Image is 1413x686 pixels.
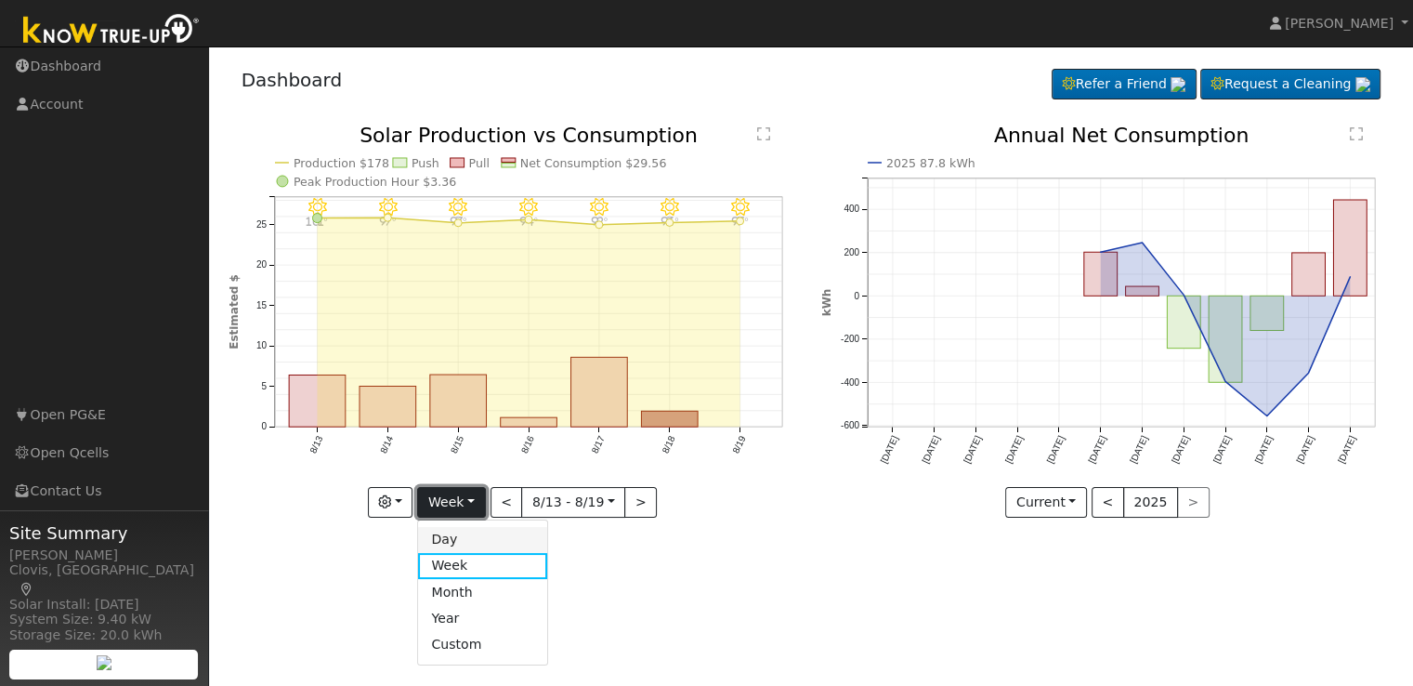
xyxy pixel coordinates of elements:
text: [DATE] [1211,434,1233,465]
rect: onclick="" [1250,297,1284,331]
rect: onclick="" [1292,253,1326,296]
text: Production $178 [294,156,389,170]
circle: onclick="" [666,219,674,227]
text: [DATE] [920,434,941,465]
text: kWh [820,289,833,317]
text: -200 [841,335,859,345]
text: [DATE] [878,434,899,465]
rect: onclick="" [430,376,487,428]
rect: onclick="" [1084,253,1118,297]
circle: onclick="" [1138,239,1145,246]
text: 2025 87.8 kWh [886,156,975,170]
a: Year [418,605,547,631]
text: Solar Production vs Consumption [360,124,698,147]
text: 0 [854,291,859,301]
a: Map [19,582,35,597]
rect: onclick="" [1334,200,1367,296]
rect: onclick="" [1167,297,1200,349]
text: Peak Production Hour $3.36 [294,175,457,189]
a: Month [418,579,547,605]
img: retrieve [1171,77,1185,92]
div: Storage Size: 20.0 kWh [9,626,199,645]
text: [DATE] [1170,434,1191,465]
circle: onclick="" [1180,292,1187,299]
text: 0 [261,422,267,432]
text: [DATE] [1336,434,1357,465]
text: 8/14 [378,434,395,455]
p: 101° [301,217,334,227]
i: 8/19 - Clear [731,198,750,217]
text: Annual Net Consumption [994,124,1249,147]
text:  [757,126,770,141]
i: 8/13 - Clear [307,198,326,217]
rect: onclick="" [289,376,346,428]
text: 400 [844,204,859,215]
text: Estimated $ [228,274,241,350]
a: Dashboard [242,69,343,91]
text: 8/16 [519,434,536,455]
div: System Size: 9.40 kW [9,610,199,629]
text: 15 [255,300,267,310]
button: Current [1005,487,1087,519]
rect: onclick="" [360,387,416,428]
text: 20 [255,260,267,270]
p: 94° [512,217,544,227]
rect: onclick="" [1209,297,1242,383]
text: 8/19 [731,434,748,455]
a: Week [418,553,547,579]
circle: onclick="" [1347,273,1354,281]
div: Solar Install: [DATE] [9,595,199,614]
text: -400 [841,377,859,388]
button: 2025 [1123,487,1178,519]
img: retrieve [97,655,111,670]
circle: onclick="" [595,221,603,229]
circle: onclick="" [1097,249,1105,257]
rect: onclick="" [501,418,557,428]
rect: onclick="" [1125,286,1158,296]
circle: onclick="" [1222,378,1229,386]
circle: onclick="" [525,217,532,224]
circle: onclick="" [312,214,321,223]
circle: onclick="" [1305,370,1313,377]
a: Request a Cleaning [1200,69,1380,100]
circle: onclick="" [737,218,744,225]
text: [DATE] [1128,434,1149,465]
p: 97° [724,217,756,227]
p: 93° [653,217,686,227]
p: 92° [582,217,615,227]
a: Custom [418,631,547,657]
span: Site Summary [9,521,199,546]
text: [DATE] [1253,434,1275,465]
i: 8/16 - Clear [519,198,538,217]
a: Refer a Friend [1052,69,1197,100]
button: Week [417,487,485,519]
text: 10 [255,341,267,351]
i: 8/18 - Clear [661,198,679,217]
text: 8/17 [590,434,607,455]
i: 8/15 - Clear [449,198,467,217]
circle: onclick="" [454,219,462,227]
text: [DATE] [1044,434,1066,465]
rect: onclick="" [642,412,699,428]
text: 8/15 [449,434,465,455]
text: 8/18 [661,434,677,455]
button: > [624,487,657,519]
text: [DATE] [1294,434,1315,465]
span: [PERSON_NAME] [1285,16,1393,31]
circle: onclick="" [384,215,391,222]
text:  [1350,126,1363,141]
text: 5 [261,381,267,391]
text: Net Consumption $29.56 [520,156,667,170]
text: 8/13 [307,434,324,455]
p: 97° [372,217,404,227]
img: retrieve [1355,77,1370,92]
text: [DATE] [962,434,983,465]
text: -600 [841,421,859,431]
text: [DATE] [1086,434,1107,465]
div: Clovis, [GEOGRAPHIC_DATA] [9,561,199,600]
i: 8/17 - Clear [590,198,608,217]
text: 200 [844,247,859,257]
div: [PERSON_NAME] [9,546,199,565]
p: 97° [442,217,475,227]
rect: onclick="" [571,358,628,428]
